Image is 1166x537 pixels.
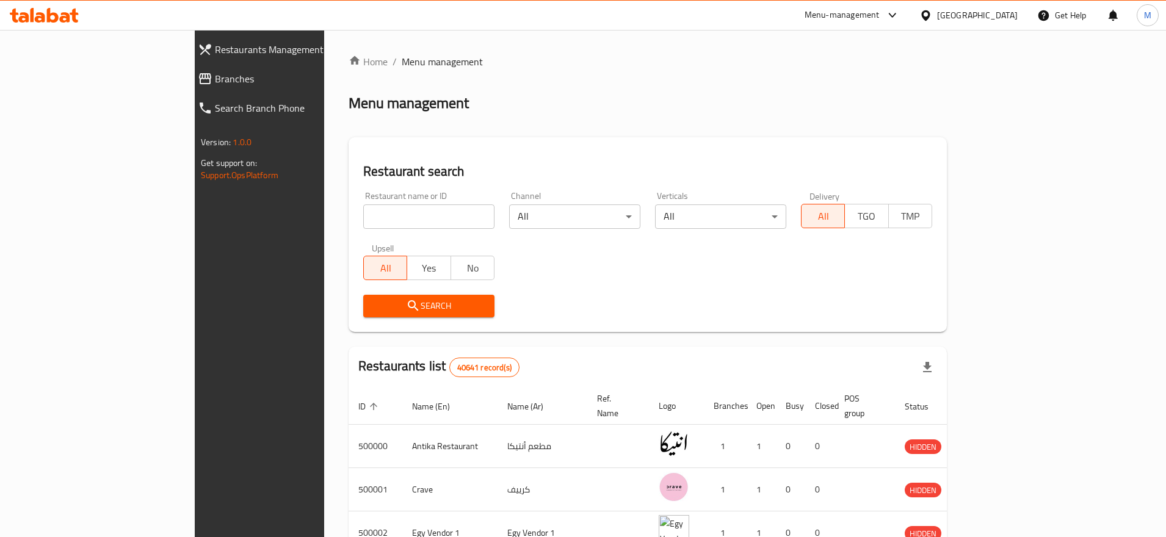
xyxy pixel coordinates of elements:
span: Ref. Name [597,391,634,420]
span: Branches [215,71,380,86]
button: TGO [844,204,888,228]
img: Crave [659,472,689,502]
td: 0 [776,468,805,511]
th: Busy [776,387,805,425]
span: TMP [894,207,927,225]
span: POS group [844,391,880,420]
span: Restaurants Management [215,42,380,57]
img: Antika Restaurant [659,428,689,459]
span: HIDDEN [905,483,941,497]
a: Branches [188,64,389,93]
td: 0 [776,425,805,468]
span: Name (En) [412,399,466,414]
th: Closed [805,387,835,425]
nav: breadcrumb [349,54,947,69]
td: 1 [747,468,776,511]
input: Search for restaurant name or ID.. [363,204,494,229]
td: 1 [704,425,747,468]
span: All [369,259,402,277]
h2: Restaurant search [363,162,932,181]
div: Export file [913,353,942,382]
h2: Menu management [349,93,469,113]
a: Search Branch Phone [188,93,389,123]
button: All [363,256,407,280]
span: M [1144,9,1151,22]
td: Crave [402,468,498,511]
label: Upsell [372,243,394,252]
span: 1.0.0 [233,134,252,150]
span: No [456,259,490,277]
span: Get support on: [201,155,257,171]
span: Version: [201,134,231,150]
span: TGO [850,207,883,225]
span: Status [905,399,944,414]
span: Search [373,298,485,314]
td: مطعم أنتيكا [498,425,587,468]
span: 40641 record(s) [450,362,519,373]
td: 1 [704,468,747,511]
th: Branches [704,387,747,425]
button: Search [363,295,494,317]
div: Menu-management [805,8,880,23]
label: Delivery [809,192,840,200]
td: 1 [747,425,776,468]
button: Yes [407,256,451,280]
button: TMP [888,204,932,228]
div: Total records count [449,358,520,377]
td: كرييف [498,468,587,511]
span: ID [358,399,382,414]
td: Antika Restaurant [402,425,498,468]
div: [GEOGRAPHIC_DATA] [937,9,1018,22]
span: All [806,207,840,225]
td: 0 [805,425,835,468]
th: Open [747,387,776,425]
a: Support.OpsPlatform [201,167,278,183]
td: 0 [805,468,835,511]
span: Menu management [402,54,483,69]
button: No [451,256,494,280]
div: HIDDEN [905,439,941,454]
span: HIDDEN [905,440,941,454]
th: Logo [649,387,704,425]
div: All [509,204,640,229]
a: Restaurants Management [188,35,389,64]
span: Yes [412,259,446,277]
span: Search Branch Phone [215,101,380,115]
span: Name (Ar) [507,399,559,414]
div: All [655,204,786,229]
h2: Restaurants list [358,357,520,377]
li: / [393,54,397,69]
button: All [801,204,845,228]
